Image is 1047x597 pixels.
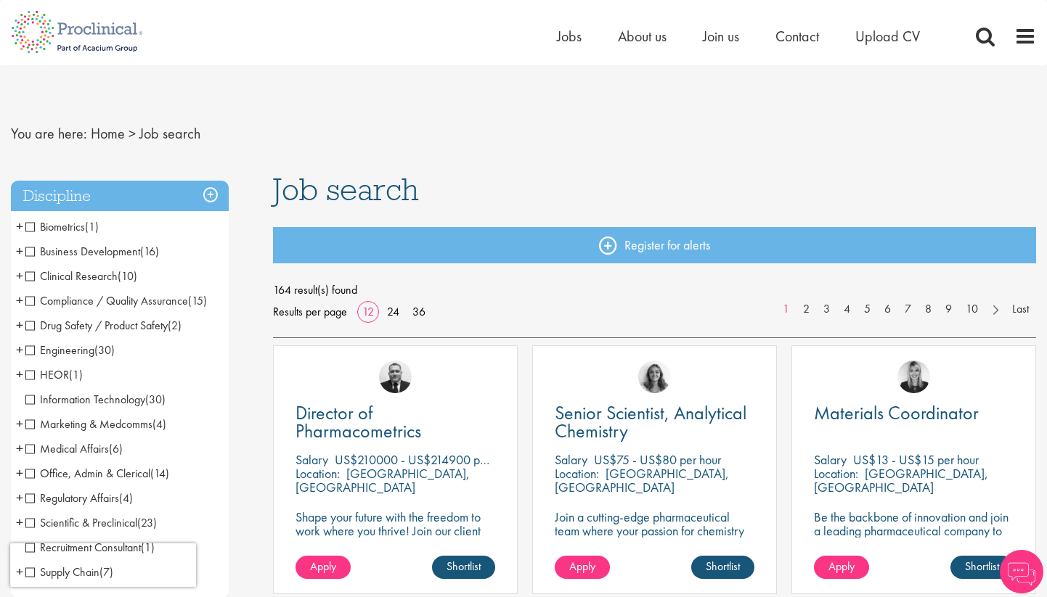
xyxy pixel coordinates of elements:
[296,465,470,495] p: [GEOGRAPHIC_DATA], [GEOGRAPHIC_DATA]
[69,367,83,382] span: (1)
[814,556,869,579] a: Apply
[141,540,155,555] span: (1)
[853,451,979,468] p: US$13 - US$15 per hour
[109,441,123,456] span: (6)
[25,268,118,284] span: Clinical Research
[25,515,157,530] span: Scientific & Preclinical
[638,361,671,393] img: Jackie Cerchio
[150,466,169,481] span: (14)
[25,318,182,333] span: Drug Safety / Product Safety
[958,301,985,318] a: 10
[188,293,207,308] span: (15)
[25,416,152,432] span: Marketing & Medcomms
[555,451,587,468] span: Salary
[16,462,23,484] span: +
[94,342,115,358] span: (30)
[814,400,979,425] span: Materials Coordinator
[25,342,115,358] span: Engineering
[168,318,182,333] span: (2)
[11,124,87,143] span: You are here:
[25,441,123,456] span: Medical Affairs
[25,219,99,234] span: Biometrics
[857,301,878,318] a: 5
[16,437,23,459] span: +
[25,293,188,308] span: Compliance / Quality Assurance
[555,465,599,482] span: Location:
[25,293,207,308] span: Compliance / Quality Assurance
[775,301,797,318] a: 1
[296,451,328,468] span: Salary
[814,451,847,468] span: Salary
[91,124,125,143] a: breadcrumb link
[796,301,817,318] a: 2
[814,404,1014,422] a: Materials Coordinator
[555,510,754,565] p: Join a cutting-edge pharmaceutical team where your passion for chemistry will help shape the futu...
[557,27,582,46] a: Jobs
[775,27,819,46] a: Contact
[273,227,1037,263] a: Register for alerts
[16,215,23,237] span: +
[357,304,379,319] a: 12
[1000,550,1043,593] img: Chatbot
[25,219,85,234] span: Biometrics
[139,124,200,143] span: Job search
[25,268,137,284] span: Clinical Research
[897,361,930,393] img: Janelle Jones
[129,124,136,143] span: >
[16,314,23,336] span: +
[618,27,667,46] span: About us
[335,451,526,468] p: US$210000 - US$214900 per annum
[296,465,340,482] span: Location:
[1005,301,1036,318] a: Last
[379,361,412,393] img: Jakub Hanas
[25,466,169,481] span: Office, Admin & Clerical
[855,27,920,46] a: Upload CV
[273,170,419,209] span: Job search
[703,27,739,46] a: Join us
[594,451,721,468] p: US$75 - US$80 per hour
[16,413,23,435] span: +
[828,559,855,574] span: Apply
[25,441,109,456] span: Medical Affairs
[296,510,495,565] p: Shape your future with the freedom to work where you thrive! Join our client with this Director p...
[145,392,166,407] span: (30)
[569,559,595,574] span: Apply
[11,181,229,212] h3: Discipline
[814,465,858,482] span: Location:
[897,301,918,318] a: 7
[555,465,729,495] p: [GEOGRAPHIC_DATA], [GEOGRAPHIC_DATA]
[16,363,23,385] span: +
[140,244,159,259] span: (16)
[382,304,404,319] a: 24
[25,416,166,432] span: Marketing & Medcomms
[25,540,155,555] span: Recruitment Consultant
[310,559,336,574] span: Apply
[836,301,857,318] a: 4
[555,400,746,443] span: Senior Scientist, Analytical Chemistry
[16,289,23,311] span: +
[296,556,351,579] a: Apply
[25,540,141,555] span: Recruitment Consultant
[25,342,94,358] span: Engineering
[119,490,133,506] span: (4)
[25,392,145,407] span: Information Technology
[814,510,1014,565] p: Be the backbone of innovation and join a leading pharmaceutical company to help keep life-changin...
[918,301,939,318] a: 8
[16,265,23,287] span: +
[877,301,898,318] a: 6
[85,219,99,234] span: (1)
[938,301,959,318] a: 9
[25,490,119,506] span: Regulatory Affairs
[816,301,837,318] a: 3
[691,556,754,579] a: Shortlist
[25,367,83,382] span: HEOR
[273,279,1037,301] span: 164 result(s) found
[432,556,495,579] a: Shortlist
[16,511,23,533] span: +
